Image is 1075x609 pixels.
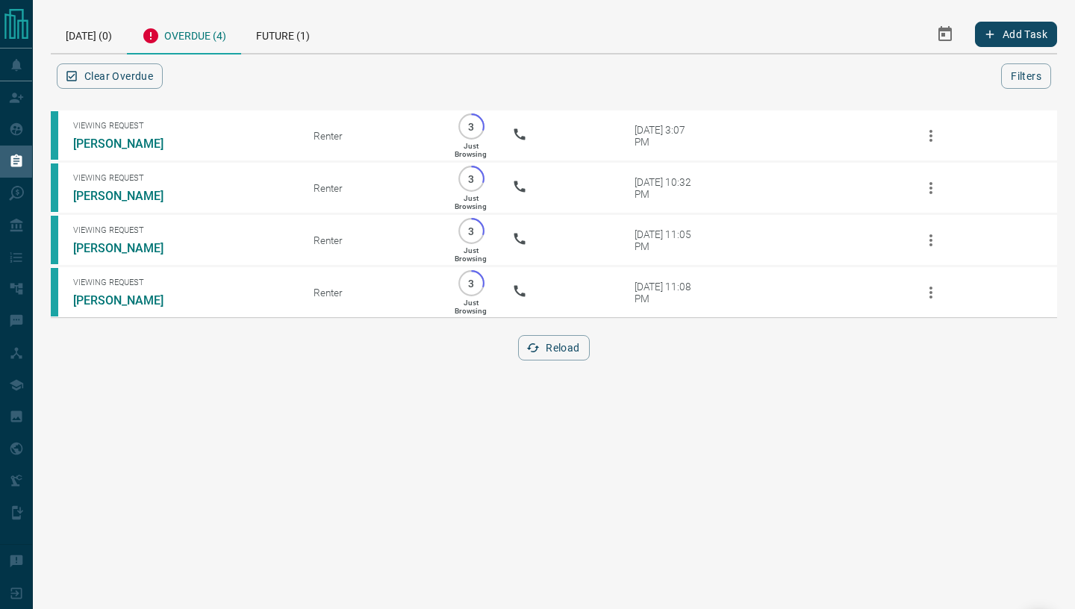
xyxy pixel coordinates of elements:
p: Just Browsing [455,194,487,210]
p: 3 [466,278,477,289]
p: 3 [466,225,477,237]
a: [PERSON_NAME] [73,293,185,307]
div: condos.ca [51,216,58,264]
a: [PERSON_NAME] [73,189,185,203]
div: [DATE] (0) [51,15,127,53]
span: Viewing Request [73,225,291,235]
div: condos.ca [51,268,58,316]
span: Viewing Request [73,173,291,183]
p: 3 [466,121,477,132]
div: Renter [314,130,429,142]
div: Renter [314,287,429,299]
button: Filters [1001,63,1051,89]
div: Future (1) [241,15,325,53]
p: Just Browsing [455,246,487,263]
a: [PERSON_NAME] [73,241,185,255]
div: condos.ca [51,111,58,160]
div: [DATE] 10:32 PM [635,176,698,200]
div: [DATE] 11:08 PM [635,281,698,304]
div: Renter [314,182,429,194]
a: [PERSON_NAME] [73,137,185,151]
div: [DATE] 3:07 PM [635,124,698,148]
span: Viewing Request [73,278,291,287]
span: Viewing Request [73,121,291,131]
div: [DATE] 11:05 PM [635,228,698,252]
button: Select Date Range [927,16,963,52]
div: Overdue (4) [127,15,241,54]
p: 3 [466,173,477,184]
div: condos.ca [51,163,58,212]
button: Clear Overdue [57,63,163,89]
p: Just Browsing [455,142,487,158]
button: Add Task [975,22,1057,47]
div: Renter [314,234,429,246]
button: Reload [518,335,589,360]
p: Just Browsing [455,299,487,315]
